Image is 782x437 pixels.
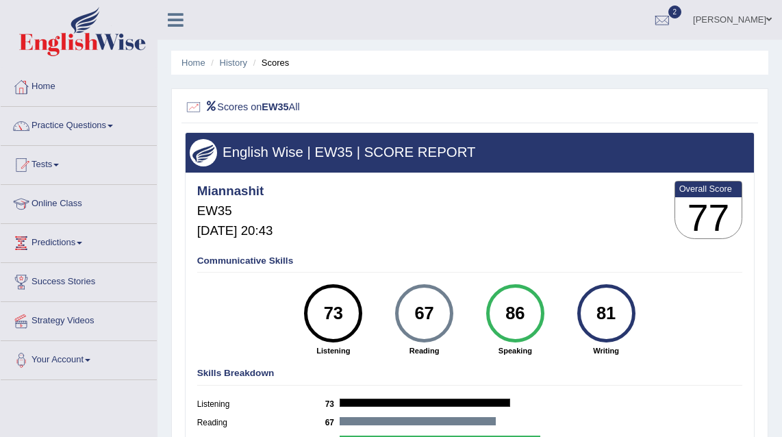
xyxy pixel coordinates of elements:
li: Scores [250,56,290,69]
a: Success Stories [1,263,157,297]
h3: English Wise | EW35 | SCORE REPORT [190,145,749,160]
b: 67 [325,418,340,427]
a: Practice Questions [1,107,157,141]
h5: EW35 [197,204,273,218]
img: wings.png [190,139,217,166]
div: 67 [403,289,445,338]
a: Tests [1,146,157,180]
strong: Writing [566,345,646,356]
span: 2 [668,5,682,18]
a: Online Class [1,185,157,219]
h4: Communicative Skills [197,256,743,266]
div: 81 [585,289,627,338]
a: History [220,58,247,68]
a: Home [1,68,157,102]
a: Your Account [1,341,157,375]
h4: Skills Breakdown [197,369,743,379]
b: EW35 [262,101,288,112]
strong: Listening [294,345,373,356]
strong: Reading [385,345,464,356]
b: Overall Score [679,184,738,194]
h2: Scores on All [185,99,538,116]
a: Home [181,58,205,68]
h5: [DATE] 20:43 [197,224,273,238]
a: Strategy Videos [1,302,157,336]
b: 73 [325,399,340,409]
label: Reading [197,417,325,429]
a: Predictions [1,224,157,258]
h3: 77 [675,197,742,239]
h4: Miannashit [197,184,273,199]
label: Listening [197,399,325,411]
strong: Speaking [475,345,555,356]
div: 86 [494,289,536,338]
div: 73 [312,289,355,338]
